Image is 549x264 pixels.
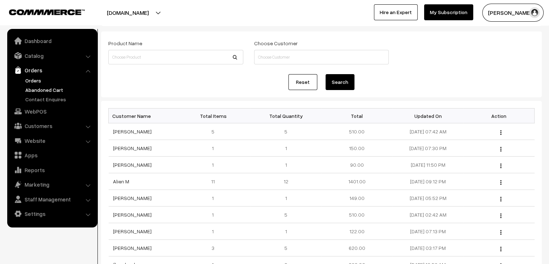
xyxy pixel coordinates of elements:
[109,108,180,123] th: Customer Name
[23,86,95,94] a: Abandoned Cart
[108,39,142,47] label: Product Name
[179,190,250,206] td: 1
[113,178,129,184] a: Alien M
[179,240,250,256] td: 3
[250,173,322,190] td: 12
[500,163,501,168] img: Menu
[12,19,17,25] img: website_grey.svg
[321,173,392,190] td: 1401.00
[19,42,25,48] img: tab_domain_overview_orange.svg
[500,130,501,135] img: Menu
[321,108,392,123] th: Total
[9,7,72,16] a: COMMMERCE
[179,223,250,240] td: 1
[254,50,389,64] input: Choose Customer
[250,157,322,173] td: 1
[20,12,35,17] div: v 4.0.25
[321,157,392,173] td: 90.00
[113,128,152,135] a: [PERSON_NAME]
[23,77,95,84] a: Orders
[500,197,501,201] img: Menu
[374,4,418,20] a: Hire an Expert
[424,4,473,20] a: My Subscription
[500,230,501,235] img: Menu
[9,49,95,62] a: Catalog
[9,105,95,118] a: WebPOS
[9,207,95,220] a: Settings
[500,147,501,152] img: Menu
[113,162,152,168] a: [PERSON_NAME]
[250,240,322,256] td: 5
[179,123,250,140] td: 5
[392,108,463,123] th: Updated On
[392,190,463,206] td: [DATE] 05:52 PM
[392,123,463,140] td: [DATE] 07:42 AM
[392,240,463,256] td: [DATE] 03:17 PM
[9,9,85,15] img: COMMMERCE
[392,223,463,240] td: [DATE] 07:13 PM
[500,247,501,251] img: Menu
[113,245,152,251] a: [PERSON_NAME]
[250,190,322,206] td: 1
[108,50,243,64] input: Choose Product
[392,140,463,157] td: [DATE] 07:30 PM
[321,206,392,223] td: 510.00
[326,74,354,90] button: Search
[179,140,250,157] td: 1
[254,39,298,47] label: Choose Customer
[80,43,122,47] div: Keywords by Traffic
[321,223,392,240] td: 122.00
[179,206,250,223] td: 1
[113,212,152,218] a: [PERSON_NAME]
[321,140,392,157] td: 150.00
[179,157,250,173] td: 1
[500,180,501,185] img: Menu
[9,134,95,147] a: Website
[392,157,463,173] td: [DATE] 11:50 PM
[482,4,544,22] button: [PERSON_NAME]…
[82,4,174,22] button: [DOMAIN_NAME]
[500,213,501,218] img: Menu
[392,206,463,223] td: [DATE] 02:42 AM
[179,108,250,123] th: Total Items
[288,74,317,90] a: Reset
[9,64,95,77] a: Orders
[9,149,95,162] a: Apps
[250,206,322,223] td: 5
[321,123,392,140] td: 510.00
[463,108,535,123] th: Action
[529,7,540,18] img: user
[9,34,95,47] a: Dashboard
[179,173,250,190] td: 11
[113,195,152,201] a: [PERSON_NAME]
[9,163,95,176] a: Reports
[250,123,322,140] td: 5
[23,95,95,103] a: Contact Enquires
[321,240,392,256] td: 620.00
[250,140,322,157] td: 1
[250,223,322,240] td: 1
[9,119,95,132] a: Customers
[9,193,95,206] a: Staff Management
[72,42,78,48] img: tab_keywords_by_traffic_grey.svg
[113,228,152,234] a: [PERSON_NAME]
[12,12,17,17] img: logo_orange.svg
[27,43,65,47] div: Domain Overview
[392,173,463,190] td: [DATE] 09:12 PM
[19,19,79,25] div: Domain: [DOMAIN_NAME]
[250,108,322,123] th: Total Quantity
[321,190,392,206] td: 149.00
[113,145,152,151] a: [PERSON_NAME]
[9,178,95,191] a: Marketing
